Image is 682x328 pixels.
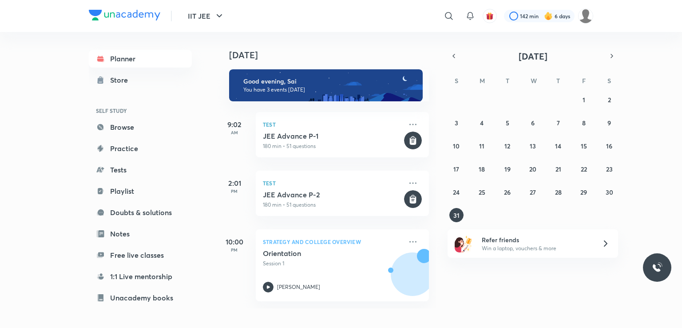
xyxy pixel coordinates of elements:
button: August 11, 2025 [475,139,489,153]
abbr: August 26, 2025 [504,188,511,196]
h5: Orientation [263,249,373,258]
p: PM [217,188,252,194]
abbr: August 28, 2025 [555,188,562,196]
abbr: August 18, 2025 [479,165,485,173]
p: Test [263,119,402,130]
button: August 10, 2025 [449,139,464,153]
p: Test [263,178,402,188]
h6: Refer friends [482,235,591,244]
button: August 23, 2025 [602,162,616,176]
button: August 31, 2025 [449,208,464,222]
button: August 24, 2025 [449,185,464,199]
abbr: Tuesday [506,76,509,85]
abbr: August 20, 2025 [529,165,536,173]
button: August 13, 2025 [526,139,540,153]
button: August 29, 2025 [577,185,591,199]
button: August 3, 2025 [449,116,464,130]
img: referral [455,235,472,252]
a: 1:1 Live mentorship [89,268,192,285]
h5: JEE Advance P-2 [263,190,402,199]
p: Win a laptop, vouchers & more [482,244,591,252]
button: August 6, 2025 [526,116,540,130]
abbr: August 25, 2025 [479,188,485,196]
abbr: August 24, 2025 [453,188,460,196]
h5: JEE Advance P-1 [263,132,402,140]
img: ttu [652,262,662,273]
button: August 7, 2025 [551,116,565,130]
abbr: August 19, 2025 [504,165,511,173]
p: Session 1 [263,260,402,268]
abbr: Thursday [556,76,560,85]
a: Planner [89,50,192,68]
abbr: Friday [582,76,586,85]
p: Strategy and College Overview [263,236,402,247]
button: August 28, 2025 [551,185,565,199]
abbr: August 12, 2025 [504,142,510,150]
abbr: August 21, 2025 [555,165,561,173]
button: [DATE] [460,50,606,62]
span: [DATE] [519,50,547,62]
button: August 22, 2025 [577,162,591,176]
abbr: August 13, 2025 [530,142,536,150]
abbr: August 8, 2025 [582,119,586,127]
abbr: August 29, 2025 [580,188,587,196]
p: 180 min • 51 questions [263,142,402,150]
img: Sai Rakshith [578,8,593,24]
a: Notes [89,225,192,243]
img: avatar [486,12,494,20]
abbr: August 15, 2025 [581,142,587,150]
button: August 5, 2025 [500,116,515,130]
abbr: August 11, 2025 [479,142,484,150]
a: Free live classes [89,246,192,264]
h4: [DATE] [229,50,438,60]
abbr: August 14, 2025 [555,142,561,150]
abbr: Wednesday [531,76,537,85]
button: August 15, 2025 [577,139,591,153]
abbr: August 31, 2025 [453,211,460,220]
p: 180 min • 51 questions [263,201,402,209]
h5: 10:00 [217,236,252,247]
abbr: August 10, 2025 [453,142,460,150]
h5: 9:02 [217,119,252,130]
h6: Good evening, Sai [243,77,415,85]
abbr: August 9, 2025 [607,119,611,127]
button: August 25, 2025 [475,185,489,199]
abbr: August 22, 2025 [581,165,587,173]
button: August 17, 2025 [449,162,464,176]
abbr: August 4, 2025 [480,119,484,127]
button: August 9, 2025 [602,116,616,130]
button: August 20, 2025 [526,162,540,176]
button: August 30, 2025 [602,185,616,199]
p: AM [217,130,252,135]
p: PM [217,247,252,252]
button: August 8, 2025 [577,116,591,130]
button: avatar [483,9,497,23]
abbr: Saturday [607,76,611,85]
button: August 21, 2025 [551,162,565,176]
button: August 1, 2025 [577,92,591,107]
a: Doubts & solutions [89,204,192,221]
a: Playlist [89,182,192,200]
div: Store [110,75,133,85]
abbr: August 6, 2025 [531,119,535,127]
abbr: August 17, 2025 [453,165,459,173]
button: August 12, 2025 [500,139,515,153]
abbr: Monday [480,76,485,85]
button: August 18, 2025 [475,162,489,176]
a: Company Logo [89,10,160,23]
a: Browse [89,118,192,136]
img: Company Logo [89,10,160,20]
button: August 26, 2025 [500,185,515,199]
abbr: August 5, 2025 [506,119,509,127]
abbr: Sunday [455,76,458,85]
a: Practice [89,140,192,157]
a: Tests [89,161,192,179]
abbr: August 7, 2025 [557,119,560,127]
img: Avatar [391,257,434,300]
abbr: August 23, 2025 [606,165,613,173]
abbr: August 30, 2025 [606,188,613,196]
a: Unacademy books [89,289,192,307]
button: IIT JEE [182,7,230,25]
a: Store [89,71,192,89]
abbr: August 1, 2025 [583,96,585,104]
